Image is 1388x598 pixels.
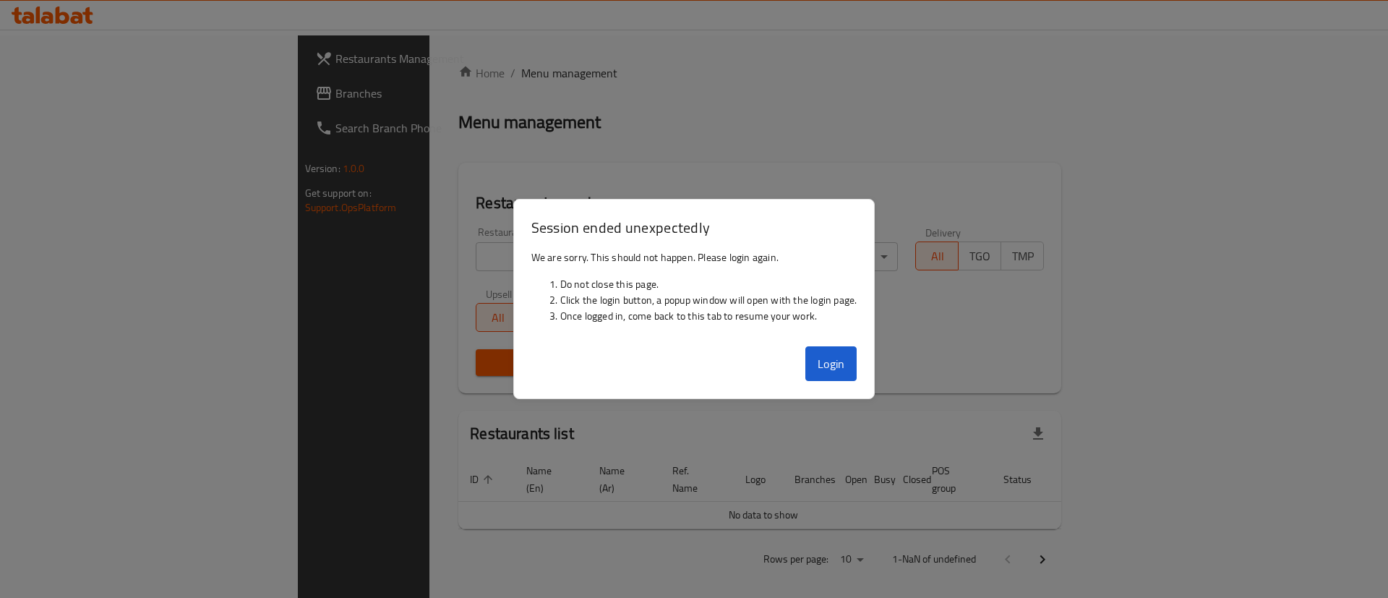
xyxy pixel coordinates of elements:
li: Click the login button, a popup window will open with the login page. [560,292,857,308]
h3: Session ended unexpectedly [531,217,857,238]
button: Login [805,346,857,381]
li: Do not close this page. [560,276,857,292]
div: We are sorry. This should not happen. Please login again. [514,244,875,341]
li: Once logged in, come back to this tab to resume your work. [560,308,857,324]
